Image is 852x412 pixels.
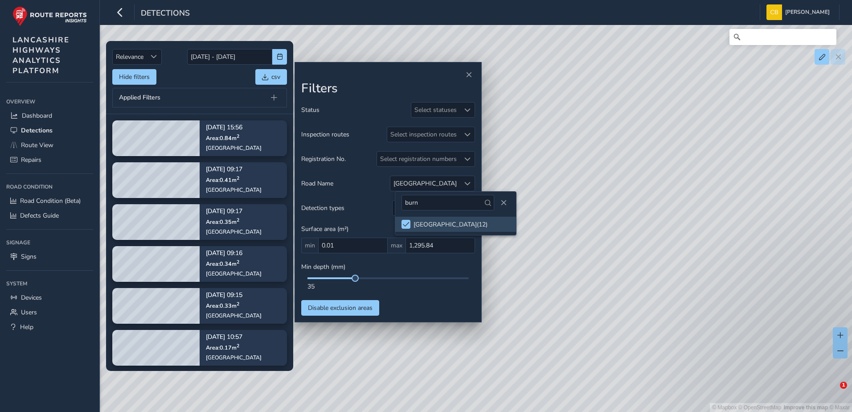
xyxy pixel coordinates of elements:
span: Area: 0.33 m [206,302,239,309]
div: [GEOGRAPHIC_DATA] ( 12 ) [414,220,487,229]
div: Overview [6,95,93,108]
span: [PERSON_NAME] [785,4,830,20]
button: Hide filters [112,69,156,85]
span: Registration No. [301,155,346,163]
div: [GEOGRAPHIC_DATA] [206,312,262,319]
span: csv [271,73,280,81]
span: Detection types [301,204,344,212]
sup: 2 [237,175,239,181]
p: [DATE] 09:15 [206,293,262,299]
a: Help [6,320,93,334]
button: [PERSON_NAME] [766,4,833,20]
sup: 2 [237,133,239,140]
p: [DATE] 09:16 [206,251,262,257]
div: 35 [307,282,469,291]
span: Users [21,308,37,317]
sup: 2 [237,301,239,307]
div: Signage [6,236,93,249]
span: Area: 0.17 m [206,344,239,351]
img: rr logo [12,6,87,26]
a: Route View [6,138,93,152]
div: Select registration numbers [377,152,460,166]
a: Users [6,305,93,320]
button: Close [463,69,475,81]
span: Relevance [113,49,147,64]
span: Detections [141,8,190,20]
a: Repairs [6,152,93,167]
a: Devices [6,290,93,305]
span: Help [20,323,33,331]
div: Select detection types [393,201,460,215]
p: [DATE] 15:56 [206,125,262,131]
sup: 2 [237,217,239,223]
div: [GEOGRAPHIC_DATA] [206,186,262,194]
a: Signs [6,249,93,264]
div: [GEOGRAPHIC_DATA] [206,228,262,235]
input: Search [729,29,836,45]
span: Route View [21,141,53,149]
p: [DATE] 09:17 [206,167,262,173]
div: Sort by Date [147,49,161,64]
span: min [301,238,318,253]
div: System [6,277,93,290]
img: diamond-layout [766,4,782,20]
button: Disable exclusion areas [301,300,379,316]
span: Applied Filters [119,95,160,101]
button: csv [255,69,287,85]
a: Defects Guide [6,208,93,223]
span: Area: 0.35 m [206,218,239,226]
div: Road Condition [6,180,93,194]
div: [GEOGRAPHIC_DATA] [393,179,457,188]
span: Devices [21,293,42,302]
span: Dashboard [22,111,52,120]
p: [DATE] 10:57 [206,334,262,341]
iframe: Intercom live chat [822,382,843,403]
span: Surface area (m²) [301,225,348,233]
span: Detections [21,126,53,135]
a: Detections [6,123,93,138]
span: max [388,238,406,253]
span: LANCASHIRE HIGHWAYS ANALYTICS PLATFORM [12,35,70,76]
span: Repairs [21,156,41,164]
input: 0 [318,238,388,253]
a: Dashboard [6,108,93,123]
span: 1 [840,382,847,389]
button: Close [497,197,510,209]
span: Min depth (mm) [301,263,345,271]
span: Inspection routes [301,130,349,139]
span: Defects Guide [20,211,59,220]
span: Road Name [301,179,333,188]
sup: 2 [237,342,239,349]
div: [GEOGRAPHIC_DATA] [206,354,262,361]
span: Status [301,106,319,114]
span: Area: 0.34 m [206,260,239,268]
sup: 2 [237,259,239,265]
a: Road Condition (Beta) [6,194,93,208]
div: [GEOGRAPHIC_DATA] [206,270,262,277]
div: Select statuses [411,103,460,117]
span: Signs [21,252,37,261]
p: [DATE] 09:17 [206,209,262,215]
h2: Filters [301,81,475,96]
input: 0 [406,238,475,253]
div: Select inspection routes [387,127,460,142]
span: Road Condition (Beta) [20,197,81,205]
span: Area: 0.41 m [206,176,239,184]
span: Area: 0.84 m [206,134,239,142]
div: [GEOGRAPHIC_DATA] [206,144,262,152]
